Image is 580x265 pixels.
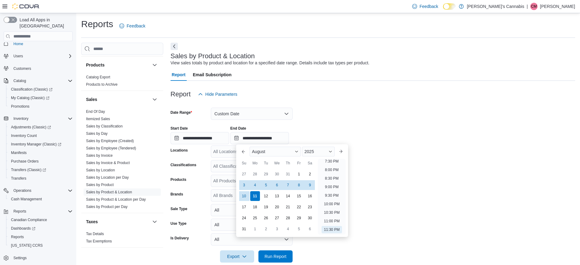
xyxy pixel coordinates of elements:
[283,158,293,168] div: Th
[11,125,51,130] span: Adjustments (Classic)
[261,158,271,168] div: Tu
[6,149,75,157] button: Manifests
[11,52,73,60] span: Users
[250,213,260,223] div: day-25
[305,191,315,201] div: day-16
[530,3,538,10] div: Carlos Munoz
[9,225,73,232] span: Dashboards
[250,202,260,212] div: day-18
[283,169,293,179] div: day-31
[86,219,150,225] button: Taxes
[318,159,346,235] ul: Time
[9,195,44,203] a: Cash Management
[410,0,441,13] a: Feedback
[6,140,75,149] a: Inventory Manager (Classic)
[9,242,73,249] span: Washington CCRS
[252,149,265,154] span: August
[250,224,260,234] div: day-1
[11,197,42,202] span: Cash Management
[9,158,41,165] a: Purchase Orders
[81,108,163,213] div: Sales
[9,175,73,182] span: Transfers
[6,233,75,241] button: Reports
[305,224,315,234] div: day-6
[283,213,293,223] div: day-28
[272,169,282,179] div: day-30
[239,191,249,201] div: day-10
[239,202,249,212] div: day-17
[272,191,282,201] div: day-13
[250,169,260,179] div: day-28
[11,77,28,84] button: Catalog
[1,52,75,60] button: Users
[171,177,186,182] label: Products
[220,250,254,263] button: Export
[171,126,188,131] label: Start Date
[294,202,304,212] div: day-22
[86,219,98,225] h3: Taxes
[9,94,73,102] span: My Catalog (Classic)
[196,88,240,100] button: Hide Parameters
[1,64,75,73] button: Customers
[13,256,27,260] span: Settings
[86,146,136,151] span: Sales by Employee (Tendered)
[11,176,26,181] span: Transfers
[86,153,113,158] span: Sales by Invoice
[171,236,189,241] label: Is Delivery
[305,202,315,212] div: day-23
[9,195,73,203] span: Cash Management
[172,69,186,81] span: Report
[86,175,129,180] span: Sales by Location per Day
[11,187,34,194] button: Operations
[1,186,75,195] button: Operations
[294,158,304,168] div: Fr
[9,233,26,241] a: Reports
[6,94,75,102] a: My Catalog (Classic)
[305,169,315,179] div: day-2
[86,168,115,172] a: Sales by Location
[272,202,282,212] div: day-20
[6,85,75,94] a: Classification (Classic)
[171,192,183,197] label: Brands
[224,250,250,263] span: Export
[239,147,248,156] button: Previous Month
[86,131,108,136] span: Sales by Day
[86,190,132,195] span: Sales by Product & Location
[420,3,438,9] span: Feedback
[86,239,112,243] a: Tax Exemptions
[81,73,163,91] div: Products
[239,169,315,235] div: August, 2025
[261,169,271,179] div: day-29
[86,75,110,79] a: Catalog Export
[322,217,342,225] li: 11:00 PM
[9,225,38,232] a: Dashboards
[151,96,158,103] button: Sales
[1,39,75,48] button: Home
[11,159,39,164] span: Purchase Orders
[322,183,341,191] li: 9:00 PM
[294,180,304,190] div: day-8
[540,3,575,10] p: [PERSON_NAME]
[11,235,24,239] span: Reports
[9,132,39,139] a: Inventory Count
[250,158,260,168] div: Mo
[9,166,73,174] span: Transfers (Classic)
[171,60,369,66] div: View sales totals by product and location for a specified date range. Details include tax types p...
[211,233,293,245] button: All
[11,104,30,109] span: Promotions
[302,147,335,156] div: Button. Open the year selector. 2025 is currently selected.
[6,195,75,203] button: Cash Management
[467,3,524,10] p: [PERSON_NAME]'s Cannabis
[86,96,97,102] h3: Sales
[205,91,237,97] span: Hide Parameters
[171,221,186,226] label: Use Type
[9,124,73,131] span: Adjustments (Classic)
[86,205,128,209] a: Sales by Product per Day
[86,124,123,129] span: Sales by Classification
[1,253,75,262] button: Settings
[9,141,64,148] a: Inventory Manager (Classic)
[239,169,249,179] div: day-27
[13,41,23,46] span: Home
[86,190,132,194] a: Sales by Product & Location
